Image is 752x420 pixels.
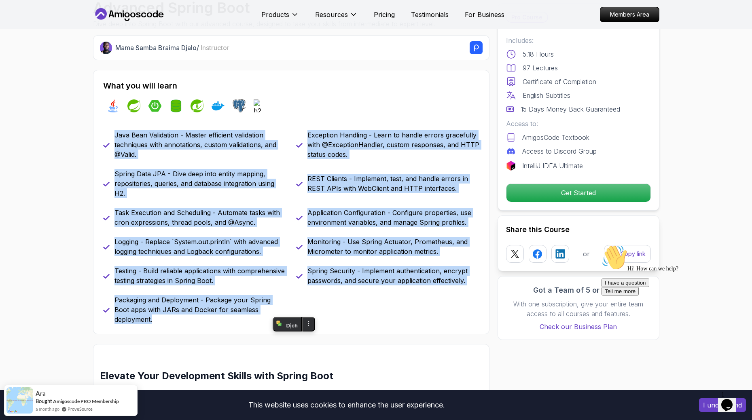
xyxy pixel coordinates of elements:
[411,10,449,19] a: Testimonials
[148,99,161,112] img: spring-boot logo
[465,10,504,19] a: For Business
[523,77,596,87] p: Certificate of Completion
[114,208,286,227] p: Task Execution and Scheduling - Automate tasks with cron expressions, thread pools, and @Async.
[315,10,358,26] button: Resources
[261,10,289,19] p: Products
[506,184,651,202] button: Get Started
[201,44,229,52] span: Instructor
[212,99,225,112] img: docker logo
[169,99,182,112] img: spring-data-jpa logo
[506,161,516,171] img: jetbrains logo
[3,37,51,46] button: I have a question
[114,266,286,285] p: Testing - Build reliable applications with comprehensive testing strategies in Spring Boot.
[103,80,479,91] h2: What you will learn
[506,299,651,319] p: With one subscription, give your entire team access to all courses and features.
[307,208,479,227] p: Application Configuration - Configure properties, use environment variables, and manage Spring pr...
[506,119,651,129] p: Access to:
[6,387,33,414] img: provesource social proof notification image
[718,388,744,412] iframe: chat widget
[315,10,348,19] p: Resources
[3,46,40,54] button: Tell me more
[522,161,583,171] p: IntelliJ IDEA Ultimate
[127,99,140,112] img: spring logo
[6,396,687,414] div: This website uses cookies to enhance the user experience.
[307,266,479,285] p: Spring Security - Implement authentication, encrypt passwords, and secure your application effect...
[598,241,744,384] iframe: chat widget
[307,174,479,193] p: REST Clients - Implement, test, and handle errors in REST APIs with WebClient and HTTP interfaces.
[583,249,590,259] p: or
[506,184,650,202] p: Get Started
[522,133,589,142] p: AmigosCode Textbook
[114,237,286,256] p: Logging - Replace `System.out.println` with advanced logging techniques and Logback configurations.
[523,63,558,73] p: 97 Lectures
[521,104,620,114] p: 15 Days Money Back Guaranteed
[254,99,267,112] img: h2 logo
[523,91,570,100] p: English Subtitles
[36,390,46,397] span: Ara
[100,42,112,54] img: Nelson Djalo
[114,295,286,324] p: Packaging and Deployment - Package your Spring Boot apps with JARs and Docker for seamless deploy...
[233,99,246,112] img: postgres logo
[36,405,59,412] span: a month ago
[506,36,651,45] p: Includes:
[53,398,119,404] a: Amigoscode PRO Membership
[261,10,299,26] button: Products
[506,322,651,331] a: Check our Business Plan
[307,130,479,159] p: Exception Handling - Learn to handle errors gracefully with @ExceptionHandler, custom responses, ...
[3,3,149,54] div: 👋Hi! How can we help?I have a questionTell me more
[114,130,286,159] p: Java Bean Validation - Master efficient validation techniques with annotations, custom validation...
[3,3,29,29] img: :wave:
[506,285,651,296] h3: Got a Team of 5 or More?
[3,24,80,30] span: Hi! How can we help?
[699,398,746,412] button: Accept cookies
[106,99,119,112] img: java logo
[522,146,597,156] p: Access to Discord Group
[114,169,286,198] p: Spring Data JPA - Dive deep into entity mapping, repositories, queries, and database integration ...
[68,405,93,412] a: ProveSource
[307,237,479,256] p: Monitoring - Use Spring Actuator, Prometheus, and Micrometer to monitor application metrics.
[600,7,659,22] a: Members Area
[115,43,229,53] p: Mama Samba Braima Djalo /
[374,10,395,19] a: Pricing
[36,398,52,404] span: Bought
[100,369,444,382] h2: Elevate Your Development Skills with Spring Boot
[191,99,203,112] img: spring-security logo
[506,224,651,235] h2: Share this Course
[523,49,554,59] p: 5.18 Hours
